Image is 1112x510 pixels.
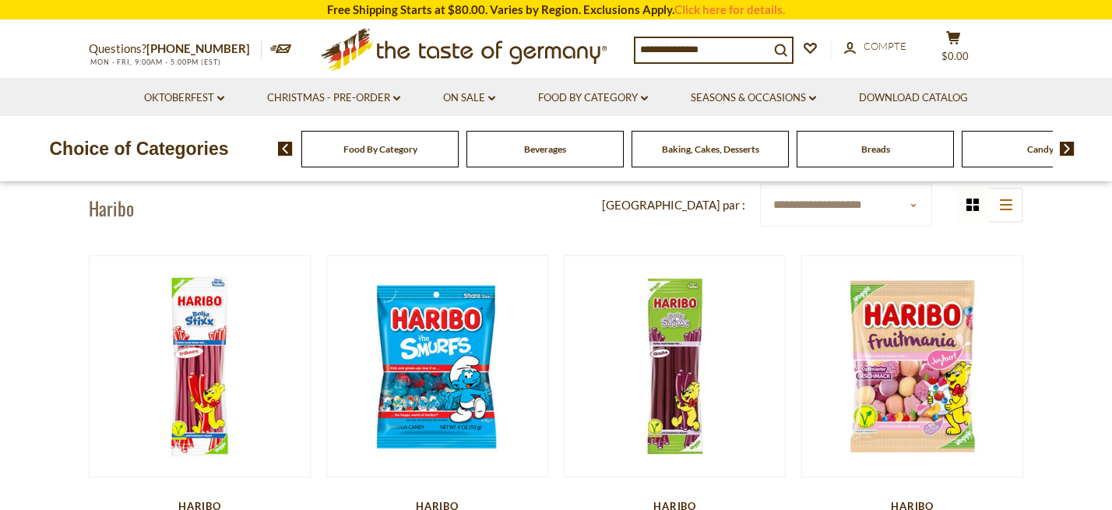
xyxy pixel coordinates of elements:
[674,2,785,16] a: Click here for details.
[278,142,293,156] img: previous arrow
[859,90,968,107] a: Download Catalog
[1060,142,1075,156] img: next arrow
[941,50,969,62] span: $0.00
[662,143,759,155] a: Baking, Cakes, Desserts
[327,256,547,477] img: Haribo The Smurfs Gummies
[864,40,906,52] span: Compte
[602,195,745,215] label: [GEOGRAPHIC_DATA] par :
[443,90,495,107] a: On Sale
[1027,143,1054,155] a: Candy
[90,256,310,477] img: Haribo Balla Stixx
[144,90,224,107] a: Oktoberfest
[861,143,890,155] a: Breads
[89,39,262,59] p: Questions?
[930,30,977,69] button: $0.00
[146,41,250,55] a: [PHONE_NUMBER]
[691,90,816,107] a: Seasons & Occasions
[844,38,906,55] a: Compte
[538,90,648,107] a: Food By Category
[524,143,566,155] a: Beverages
[343,143,417,155] a: Food By Category
[89,58,221,66] span: MON - FRI, 9:00AM - 5:00PM (EST)
[89,196,134,220] h1: Haribo
[565,256,785,477] img: Haribo Balla Stixx Cherry
[267,90,400,107] a: Christmas - PRE-ORDER
[802,256,1022,477] img: Haribo Fruitmania Yoghurt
